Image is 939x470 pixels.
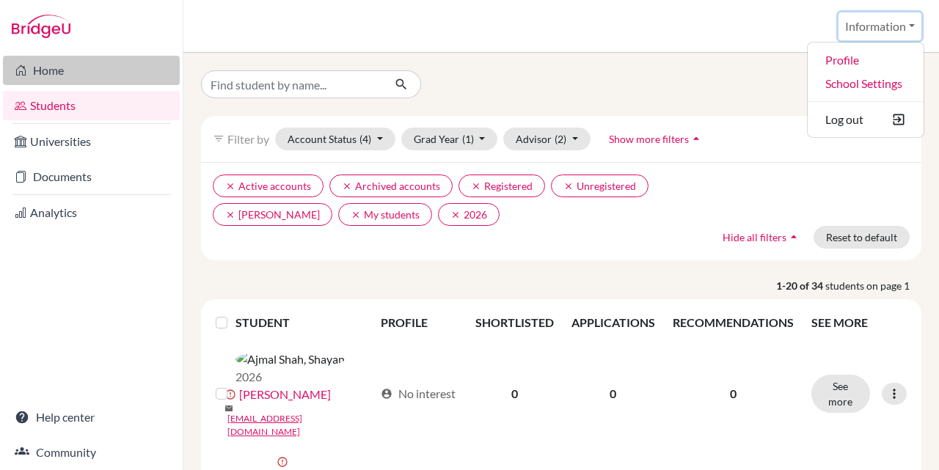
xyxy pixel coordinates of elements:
[372,305,467,340] th: PROFILE
[462,133,474,145] span: (1)
[467,305,563,340] th: SHORTLISTED
[803,305,916,340] th: SEE MORE
[689,131,704,146] i: arrow_drop_up
[3,127,180,156] a: Universities
[808,48,924,72] a: Profile
[401,128,498,150] button: Grad Year(1)
[329,175,453,197] button: clearArchived accounts
[3,91,180,120] a: Students
[213,133,224,144] i: filter_list
[563,340,664,447] td: 0
[381,388,392,400] span: account_circle
[277,456,291,468] span: error_outline
[224,404,233,413] span: mail
[807,42,924,138] ul: Information
[239,386,331,403] a: [PERSON_NAME]
[225,181,235,191] i: clear
[235,350,345,368] img: Ajmal Shah, Shayan
[551,175,648,197] button: clearUnregistered
[3,198,180,227] a: Analytics
[213,203,332,226] button: clear[PERSON_NAME]
[438,203,500,226] button: clear2026
[338,203,432,226] button: clearMy students
[471,181,481,191] i: clear
[342,181,352,191] i: clear
[3,403,180,432] a: Help center
[723,231,786,243] span: Hide all filters
[563,305,664,340] th: APPLICATIONS
[838,12,921,40] button: Information
[555,133,566,145] span: (2)
[710,226,814,249] button: Hide all filtersarrow_drop_up
[503,128,591,150] button: Advisor(2)
[227,412,374,438] a: [EMAIL_ADDRESS][DOMAIN_NAME]
[235,305,372,340] th: STUDENT
[776,278,825,293] strong: 1-20 of 34
[12,15,70,38] img: Bridge-U
[359,133,371,145] span: (4)
[235,368,345,386] p: 2026
[450,210,461,220] i: clear
[213,175,324,197] button: clearActive accounts
[786,230,801,244] i: arrow_drop_up
[275,128,395,150] button: Account Status(4)
[814,226,910,249] button: Reset to default
[673,385,794,403] p: 0
[467,340,563,447] td: 0
[808,108,924,131] button: Log out
[609,133,689,145] span: Show more filters
[3,162,180,191] a: Documents
[808,72,924,95] a: School Settings
[825,278,921,293] span: students on page 1
[381,385,456,403] div: No interest
[201,70,383,98] input: Find student by name...
[3,56,180,85] a: Home
[811,375,870,413] button: See more
[3,438,180,467] a: Community
[563,181,574,191] i: clear
[225,210,235,220] i: clear
[351,210,361,220] i: clear
[227,132,269,146] span: Filter by
[596,128,716,150] button: Show more filtersarrow_drop_up
[664,305,803,340] th: RECOMMENDATIONS
[458,175,545,197] button: clearRegistered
